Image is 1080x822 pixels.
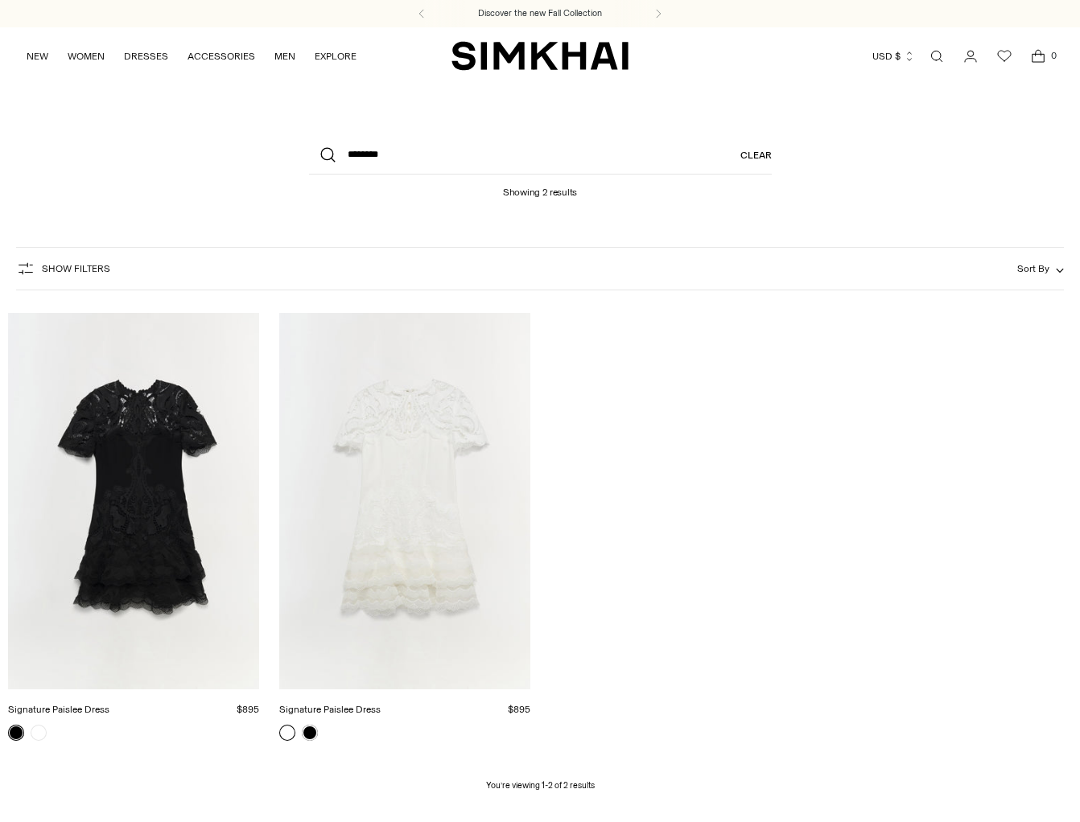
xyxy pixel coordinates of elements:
[1046,48,1061,63] span: 0
[1017,263,1049,274] span: Sort By
[988,40,1020,72] a: Wishlist
[42,263,110,274] span: Show Filters
[274,39,295,74] a: MEN
[478,7,602,20] a: Discover the new Fall Collection
[740,136,772,175] a: Clear
[954,40,987,72] a: Go to the account page
[27,39,48,74] a: NEW
[872,39,915,74] button: USD $
[124,39,168,74] a: DRESSES
[279,704,381,715] a: Signature Paislee Dress
[503,175,577,198] h1: Showing 2 results
[16,256,110,282] button: Show Filters
[315,39,357,74] a: EXPLORE
[8,704,109,715] a: Signature Paislee Dress
[68,39,105,74] a: WOMEN
[1017,260,1064,277] button: Sort By
[309,136,348,175] button: Search
[188,39,255,74] a: ACCESSORIES
[486,779,595,792] p: You’re viewing 1-2 of 2 results
[451,40,629,72] a: SIMKHAI
[921,40,953,72] a: Open search modal
[1022,40,1054,72] a: Open cart modal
